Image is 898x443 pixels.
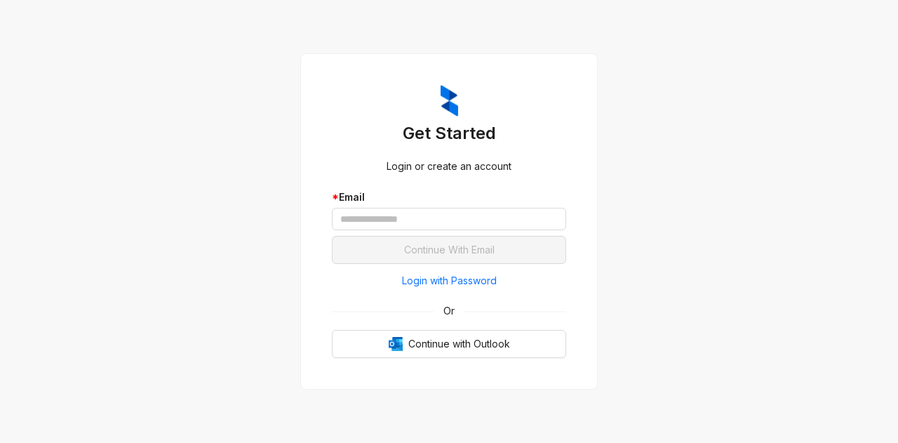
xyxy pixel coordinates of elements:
button: Continue With Email [332,236,566,264]
span: Or [434,303,464,319]
span: Continue with Outlook [408,336,510,352]
div: Login or create an account [332,159,566,174]
h3: Get Started [332,122,566,145]
img: ZumaIcon [441,85,458,117]
div: Email [332,190,566,205]
img: Outlook [389,337,403,351]
button: Login with Password [332,270,566,292]
span: Login with Password [402,273,497,289]
button: OutlookContinue with Outlook [332,330,566,358]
